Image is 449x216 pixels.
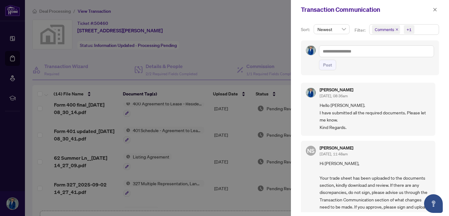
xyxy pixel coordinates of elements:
[301,26,311,33] p: Sort:
[320,88,353,92] h5: [PERSON_NAME]
[319,60,336,70] button: Post
[301,5,431,14] div: Transaction Communication
[355,27,366,34] p: Filter:
[375,26,394,33] span: Comments
[407,26,412,33] div: +1
[306,46,316,55] img: Profile Icon
[372,25,400,34] span: Comments
[433,7,437,12] span: close
[306,88,316,97] img: Profile Icon
[395,28,398,31] span: close
[424,194,443,213] button: Open asap
[320,102,430,131] span: Hello [PERSON_NAME]. I have submitted all the required documents. Please let me know. Kind Regards.
[320,152,348,156] span: [DATE], 11:48am
[320,146,353,150] h5: [PERSON_NAME]
[307,146,315,155] span: NS
[320,94,348,98] span: [DATE], 08:36am
[317,25,346,34] span: Newest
